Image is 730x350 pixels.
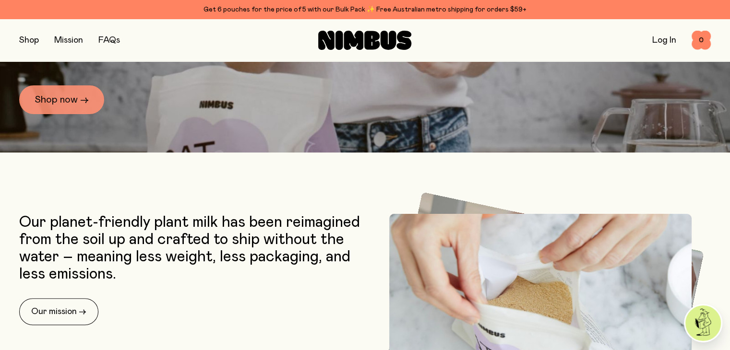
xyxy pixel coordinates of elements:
a: Shop now → [19,85,104,114]
a: FAQs [98,36,120,45]
button: 0 [692,31,711,50]
a: Our mission → [19,298,98,325]
a: Mission [54,36,83,45]
div: Get 6 pouches for the price of 5 with our Bulk Pack ✨ Free Australian metro shipping for orders $59+ [19,4,711,15]
a: Log In [652,36,676,45]
p: Our planet-friendly plant milk has been reimagined from the soil up and crafted to ship without t... [19,214,360,283]
img: agent [685,305,721,341]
